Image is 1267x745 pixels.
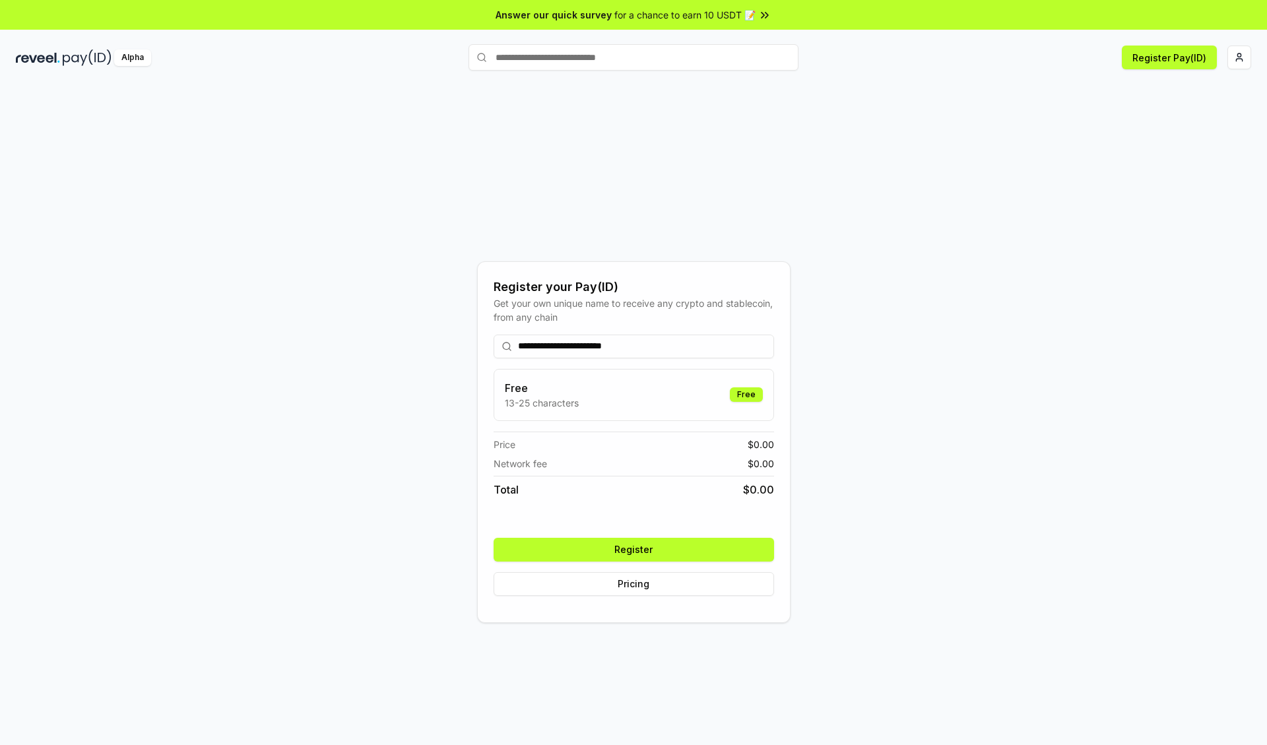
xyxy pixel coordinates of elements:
[505,396,579,410] p: 13-25 characters
[16,49,60,66] img: reveel_dark
[496,8,612,22] span: Answer our quick survey
[1122,46,1217,69] button: Register Pay(ID)
[494,278,774,296] div: Register your Pay(ID)
[730,387,763,402] div: Free
[748,437,774,451] span: $ 0.00
[743,482,774,498] span: $ 0.00
[494,457,547,470] span: Network fee
[494,296,774,324] div: Get your own unique name to receive any crypto and stablecoin, from any chain
[494,437,515,451] span: Price
[494,538,774,562] button: Register
[494,482,519,498] span: Total
[114,49,151,66] div: Alpha
[748,457,774,470] span: $ 0.00
[614,8,756,22] span: for a chance to earn 10 USDT 📝
[505,380,579,396] h3: Free
[63,49,112,66] img: pay_id
[494,572,774,596] button: Pricing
